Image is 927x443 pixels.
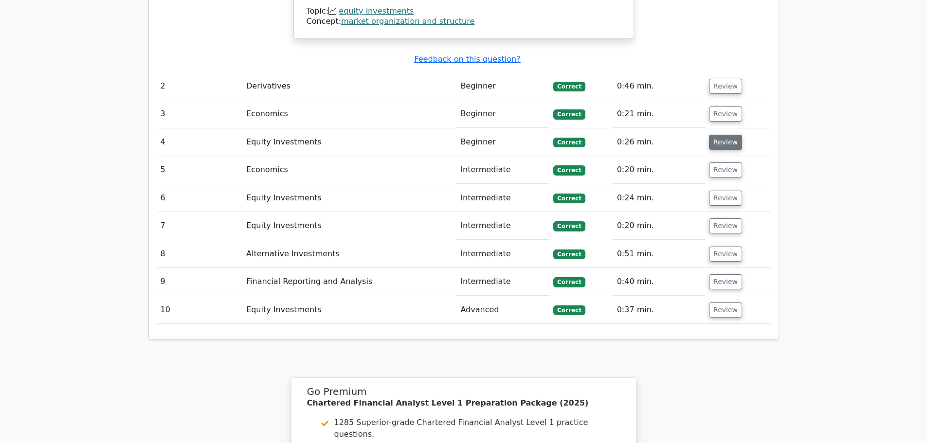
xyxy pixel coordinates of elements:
[553,109,585,119] span: Correct
[456,156,549,184] td: Intermediate
[613,128,705,156] td: 0:26 min.
[709,135,742,150] button: Review
[157,268,243,296] td: 9
[613,296,705,324] td: 0:37 min.
[242,240,456,268] td: Alternative Investments
[242,100,456,128] td: Economics
[613,240,705,268] td: 0:51 min.
[157,156,243,184] td: 5
[613,156,705,184] td: 0:20 min.
[242,296,456,324] td: Equity Investments
[157,212,243,240] td: 7
[553,249,585,259] span: Correct
[613,212,705,240] td: 0:20 min.
[709,218,742,233] button: Review
[553,138,585,147] span: Correct
[553,305,585,315] span: Correct
[307,6,621,17] div: Topic:
[157,100,243,128] td: 3
[242,268,456,296] td: Financial Reporting and Analysis
[553,277,585,287] span: Correct
[709,274,742,289] button: Review
[709,247,742,262] button: Review
[553,82,585,91] span: Correct
[242,72,456,100] td: Derivatives
[613,268,705,296] td: 0:40 min.
[709,191,742,206] button: Review
[709,79,742,94] button: Review
[456,268,549,296] td: Intermediate
[456,296,549,324] td: Advanced
[456,184,549,212] td: Intermediate
[613,184,705,212] td: 0:24 min.
[709,162,742,177] button: Review
[242,212,456,240] td: Equity Investments
[307,17,621,27] div: Concept:
[456,240,549,268] td: Intermediate
[456,100,549,128] td: Beginner
[157,240,243,268] td: 8
[709,106,742,122] button: Review
[613,100,705,128] td: 0:21 min.
[157,296,243,324] td: 10
[709,302,742,318] button: Review
[157,72,243,100] td: 2
[456,212,549,240] td: Intermediate
[613,72,705,100] td: 0:46 min.
[341,17,474,26] a: market organization and structure
[157,128,243,156] td: 4
[339,6,414,16] a: equity investments
[553,194,585,203] span: Correct
[242,128,456,156] td: Equity Investments
[157,184,243,212] td: 6
[242,156,456,184] td: Economics
[242,184,456,212] td: Equity Investments
[456,72,549,100] td: Beginner
[414,54,520,64] a: Feedback on this question?
[553,221,585,231] span: Correct
[553,165,585,175] span: Correct
[456,128,549,156] td: Beginner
